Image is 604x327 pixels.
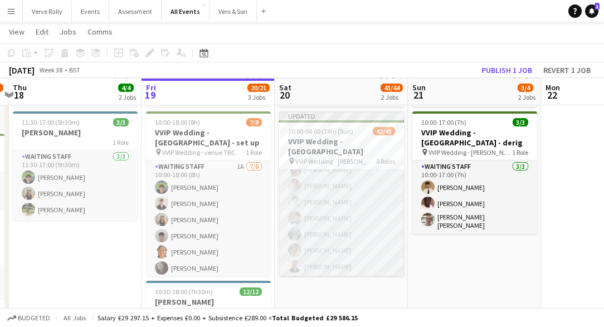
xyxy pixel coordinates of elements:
[113,118,129,126] span: 3/3
[144,89,156,101] span: 19
[412,160,537,234] app-card-role: Waiting Staff3/310:00-17:00 (7h)[PERSON_NAME][PERSON_NAME][PERSON_NAME] [PERSON_NAME]
[37,66,65,74] span: Week 38
[295,157,376,165] span: VVIP Wedding - [PERSON_NAME][GEOGRAPHIC_DATA][PERSON_NAME]
[376,157,395,165] span: 8 Roles
[13,150,138,221] app-card-role: Waiting Staff3/311:30-17:00 (5h30m)[PERSON_NAME][PERSON_NAME][PERSON_NAME]
[83,25,117,39] a: Comms
[98,314,358,322] div: Salary £29 297.15 + Expenses £0.00 + Subsistence £289.00 =
[13,128,138,138] h3: [PERSON_NAME]
[9,65,35,76] div: [DATE]
[36,27,48,37] span: Edit
[72,1,109,22] button: Events
[87,27,113,37] span: Comms
[512,148,528,157] span: 1 Role
[277,89,291,101] span: 20
[22,118,80,126] span: 11:30-17:00 (5h30m)
[155,118,200,126] span: 10:00-18:00 (8h)
[381,93,402,101] div: 2 Jobs
[412,111,537,234] app-job-card: 10:00-17:00 (7h)3/3VVIP Wedding - [GEOGRAPHIC_DATA] - derig VVIP Wedding - [PERSON_NAME][GEOGRAPH...
[539,63,595,77] button: Revert 1 job
[279,111,404,120] div: Updated
[60,27,76,37] span: Jobs
[240,287,262,296] span: 12/12
[146,297,271,307] h3: [PERSON_NAME]
[4,25,29,39] a: View
[279,136,404,157] h3: VVIP Wedding - [GEOGRAPHIC_DATA]
[428,148,512,157] span: VVIP Wedding - [PERSON_NAME][GEOGRAPHIC_DATA][PERSON_NAME]
[381,84,403,92] span: 43/44
[373,127,395,135] span: 42/43
[246,118,262,126] span: 7/8
[162,148,235,157] span: VVIP Wedding - venue TBC
[411,89,426,101] span: 21
[210,1,257,22] button: Veni & Son
[272,314,358,322] span: Total Budgeted £29 586.15
[162,1,210,22] button: All Events
[61,314,88,322] span: All jobs
[6,312,52,324] button: Budgeted
[31,25,53,39] a: Edit
[248,93,269,101] div: 3 Jobs
[247,84,270,92] span: 20/21
[11,89,27,101] span: 18
[279,143,404,294] app-card-role: Waiting Staff8/816:00-04:00 (12h)[PERSON_NAME][PERSON_NAME][PERSON_NAME][PERSON_NAME][PERSON_NAME...
[544,89,560,101] span: 22
[146,160,271,311] app-card-role: Waiting Staff1A7/810:00-18:00 (8h)[PERSON_NAME][PERSON_NAME][PERSON_NAME][PERSON_NAME][PERSON_NAM...
[595,3,600,10] span: 1
[55,25,81,39] a: Jobs
[585,4,598,18] a: 1
[69,66,80,74] div: BST
[13,82,27,92] span: Thu
[518,84,533,92] span: 3/4
[109,1,162,22] button: Assessment
[113,138,129,147] span: 1 Role
[421,118,466,126] span: 10:00-17:00 (7h)
[13,111,138,221] app-job-card: 11:30-17:00 (5h30m)3/3[PERSON_NAME]1 RoleWaiting Staff3/311:30-17:00 (5h30m)[PERSON_NAME][PERSON_...
[279,82,291,92] span: Sat
[155,287,213,296] span: 10:30-18:00 (7h30m)
[279,111,404,276] app-job-card: Updated10:00-04:00 (18h) (Sun)42/43VVIP Wedding - [GEOGRAPHIC_DATA] VVIP Wedding - [PERSON_NAME][...
[518,93,535,101] div: 2 Jobs
[146,128,271,148] h3: VVIP Wedding - [GEOGRAPHIC_DATA] - set up
[23,1,72,22] button: Verve Rally
[412,82,426,92] span: Sun
[513,118,528,126] span: 3/3
[246,308,262,316] span: 1 Role
[146,111,271,276] app-job-card: 10:00-18:00 (8h)7/8VVIP Wedding - [GEOGRAPHIC_DATA] - set up VVIP Wedding - venue TBC1 RoleWaitin...
[18,314,50,322] span: Budgeted
[146,82,156,92] span: Fri
[119,93,136,101] div: 2 Jobs
[118,84,134,92] span: 4/4
[9,27,25,37] span: View
[477,63,537,77] button: Publish 1 job
[246,148,262,157] span: 1 Role
[545,82,560,92] span: Mon
[412,128,537,148] h3: VVIP Wedding - [GEOGRAPHIC_DATA] - derig
[288,127,353,135] span: 10:00-04:00 (18h) (Sun)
